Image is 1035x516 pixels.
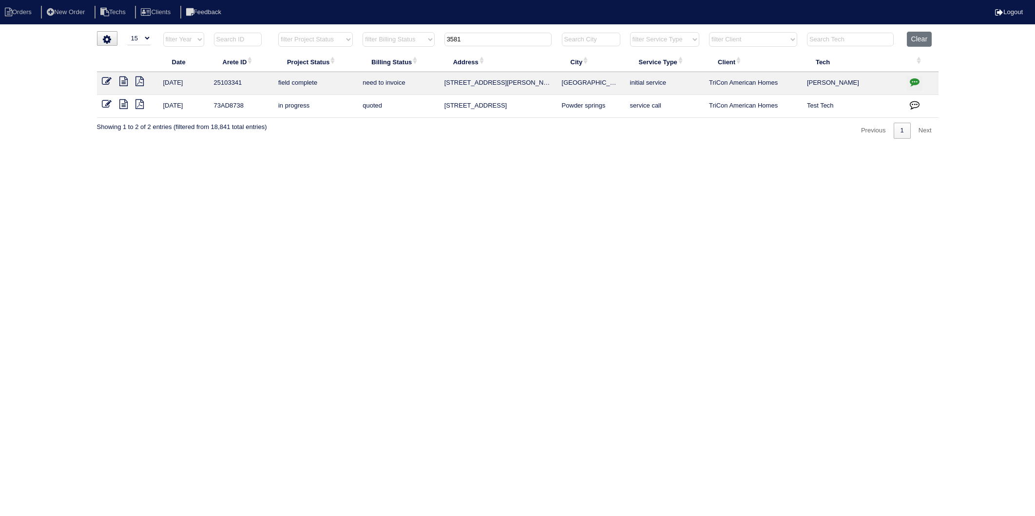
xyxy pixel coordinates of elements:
[209,52,273,72] th: Arete ID: activate to sort column ascending
[854,123,893,139] a: Previous
[209,95,273,118] td: 73AD8738
[358,95,439,118] td: quoted
[273,95,358,118] td: in progress
[625,95,704,118] td: service call
[557,72,625,95] td: [GEOGRAPHIC_DATA]
[209,72,273,95] td: 25103341
[704,95,802,118] td: TriCon American Homes
[912,123,939,139] a: Next
[135,6,178,19] li: Clients
[995,8,1023,16] a: Logout
[358,72,439,95] td: need to invoice
[557,52,625,72] th: City: activate to sort column ascending
[440,72,557,95] td: [STREET_ADDRESS][PERSON_NAME]
[135,8,178,16] a: Clients
[802,52,902,72] th: Tech
[158,72,209,95] td: [DATE]
[894,123,911,139] a: 1
[273,52,358,72] th: Project Status: activate to sort column ascending
[562,33,620,46] input: Search City
[704,52,802,72] th: Client: activate to sort column ascending
[557,95,625,118] td: Powder springs
[214,33,262,46] input: Search ID
[625,72,704,95] td: initial service
[41,8,93,16] a: New Order
[158,52,209,72] th: Date
[440,95,557,118] td: [STREET_ADDRESS]
[158,95,209,118] td: [DATE]
[180,6,229,19] li: Feedback
[444,33,552,46] input: Search Address
[802,72,902,95] td: [PERSON_NAME]
[907,32,932,47] button: Clear
[704,72,802,95] td: TriCon American Homes
[625,52,704,72] th: Service Type: activate to sort column ascending
[902,52,939,72] th: : activate to sort column ascending
[97,118,267,131] div: Showing 1 to 2 of 2 entries (filtered from 18,841 total entries)
[358,52,439,72] th: Billing Status: activate to sort column ascending
[41,6,93,19] li: New Order
[95,8,134,16] a: Techs
[95,6,134,19] li: Techs
[273,72,358,95] td: field complete
[802,95,902,118] td: Test Tech
[440,52,557,72] th: Address: activate to sort column ascending
[807,33,894,46] input: Search Tech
